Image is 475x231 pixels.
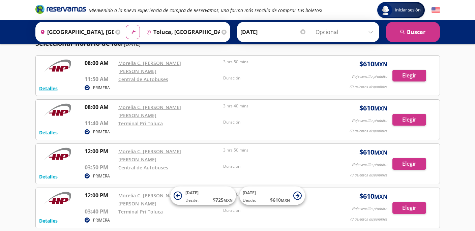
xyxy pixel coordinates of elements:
[270,196,290,203] span: $ 610
[85,103,115,111] p: 08:00 AM
[350,128,387,134] p: 69 asientos disponibles
[392,158,426,170] button: Elegir
[85,207,115,216] p: 03:40 PM
[118,60,181,74] a: Morelia C. [PERSON_NAME] [PERSON_NAME]
[240,24,306,40] input: Elegir Fecha
[118,104,181,119] a: Morelia C. [PERSON_NAME] [PERSON_NAME]
[359,147,387,157] span: $ 610
[374,105,387,112] small: MXN
[185,190,199,196] span: [DATE]
[243,190,256,196] span: [DATE]
[39,129,58,136] button: Detalles
[239,187,305,205] button: [DATE]Desde:$610MXN
[392,70,426,81] button: Elegir
[124,40,141,48] p: [DATE]
[118,164,168,171] a: Central de Autobuses
[39,103,76,117] img: RESERVAMOS
[89,7,322,13] em: ¡Bienvenido a la nueva experiencia de compra de Reservamos, una forma más sencilla de comprar tus...
[223,103,325,109] p: 3 hrs 40 mins
[93,217,110,223] p: PRIMERA
[352,162,387,168] p: Viaje sencillo p/adulto
[144,24,220,40] input: Buscar Destino
[85,163,115,171] p: 03:50 PM
[39,59,76,72] img: RESERVAMOS
[118,208,163,215] a: Terminal Pri Toluca
[432,6,440,14] button: English
[35,4,86,16] a: Brand Logo
[223,59,325,65] p: 3 hrs 50 mins
[85,191,115,199] p: 12:00 PM
[85,147,115,155] p: 12:00 PM
[93,85,110,91] p: PRIMERA
[93,173,110,179] p: PRIMERA
[185,197,199,203] span: Desde:
[350,84,387,90] p: 69 asientos disponibles
[223,163,325,169] p: Duración
[223,119,325,125] p: Duración
[118,120,163,127] a: Terminal Pri Toluca
[118,192,181,207] a: Morelia C. [PERSON_NAME] [PERSON_NAME]
[392,7,423,13] span: Iniciar sesión
[118,76,168,82] a: Central de Autobuses
[93,129,110,135] p: PRIMERA
[374,193,387,200] small: MXN
[39,85,58,92] button: Detalles
[392,114,426,126] button: Elegir
[374,149,387,156] small: MXN
[374,61,387,68] small: MXN
[39,217,58,224] button: Detalles
[85,119,115,127] p: 11:40 AM
[359,103,387,113] span: $ 610
[223,207,325,213] p: Duración
[359,191,387,201] span: $ 610
[170,187,236,205] button: [DATE]Desde:$725MXN
[350,217,387,222] p: 73 asientos disponibles
[386,22,440,42] button: Buscar
[243,197,256,203] span: Desde:
[39,147,76,161] img: RESERVAMOS
[352,74,387,79] p: Viaje sencillo p/adulto
[352,206,387,212] p: Viaje sencillo p/adulto
[213,196,233,203] span: $ 725
[85,75,115,83] p: 11:50 AM
[352,118,387,124] p: Viaje sencillo p/adulto
[224,198,233,203] small: MXN
[359,59,387,69] span: $ 610
[37,24,114,40] input: Buscar Origen
[39,191,76,205] img: RESERVAMOS
[350,172,387,178] p: 73 asientos disponibles
[85,59,115,67] p: 08:00 AM
[39,173,58,180] button: Detalles
[223,75,325,81] p: Duración
[118,148,181,163] a: Morelia C. [PERSON_NAME] [PERSON_NAME]
[281,198,290,203] small: MXN
[35,4,86,14] i: Brand Logo
[316,24,376,40] input: Opcional
[223,147,325,153] p: 3 hrs 50 mins
[392,202,426,214] button: Elegir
